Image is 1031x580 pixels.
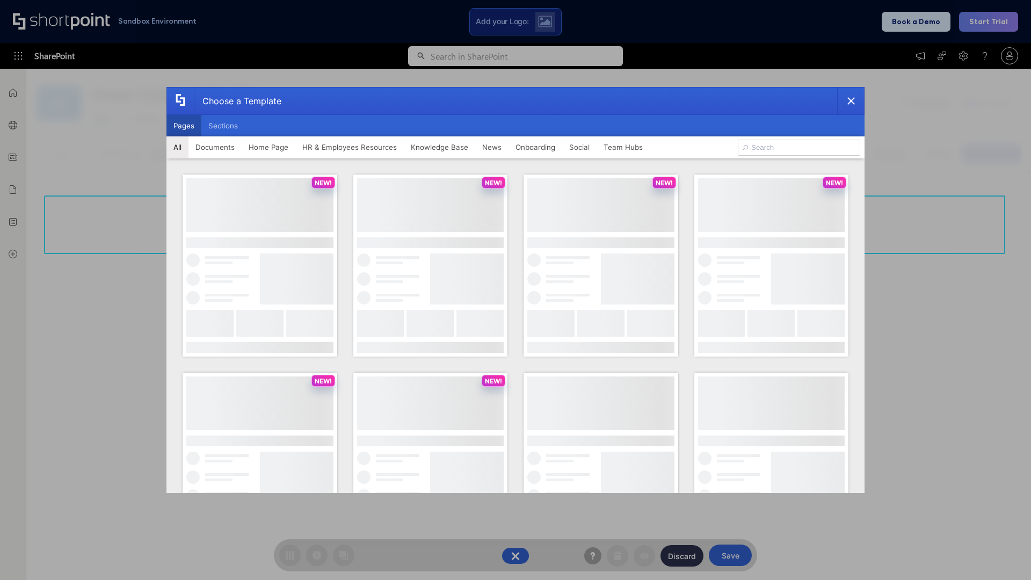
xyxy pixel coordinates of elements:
[201,115,245,136] button: Sections
[475,136,509,158] button: News
[295,136,404,158] button: HR & Employees Resources
[562,136,597,158] button: Social
[485,179,502,187] p: NEW!
[597,136,650,158] button: Team Hubs
[166,87,865,493] div: template selector
[485,377,502,385] p: NEW!
[977,528,1031,580] iframe: Chat Widget
[656,179,673,187] p: NEW!
[315,377,332,385] p: NEW!
[242,136,295,158] button: Home Page
[166,115,201,136] button: Pages
[194,88,281,114] div: Choose a Template
[315,179,332,187] p: NEW!
[404,136,475,158] button: Knowledge Base
[188,136,242,158] button: Documents
[509,136,562,158] button: Onboarding
[826,179,843,187] p: NEW!
[738,140,860,156] input: Search
[166,136,188,158] button: All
